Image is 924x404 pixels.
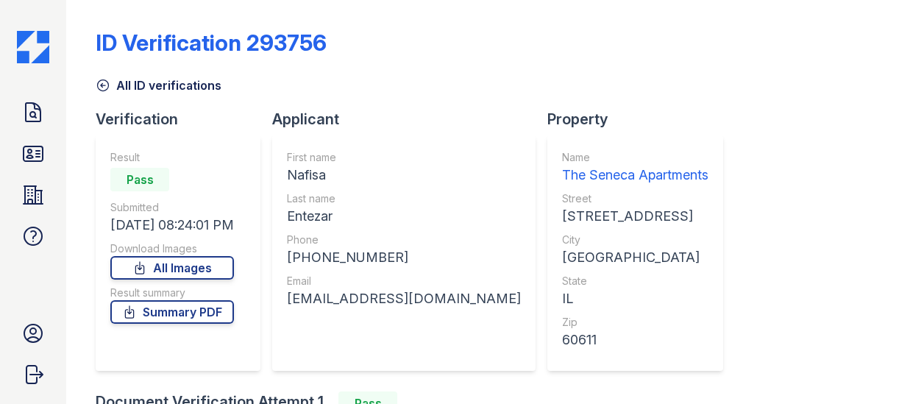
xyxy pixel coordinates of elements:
[562,150,708,185] a: Name The Seneca Apartments
[110,241,234,256] div: Download Images
[110,200,234,215] div: Submitted
[562,288,708,309] div: IL
[862,345,909,389] iframe: chat widget
[17,31,49,63] img: CE_Icon_Blue-c292c112584629df590d857e76928e9f676e5b41ef8f769ba2f05ee15b207248.png
[110,286,234,300] div: Result summary
[562,247,708,268] div: [GEOGRAPHIC_DATA]
[110,150,234,165] div: Result
[287,165,521,185] div: Nafisa
[562,150,708,165] div: Name
[562,165,708,185] div: The Seneca Apartments
[562,330,708,350] div: 60611
[562,274,708,288] div: State
[287,150,521,165] div: First name
[110,168,169,191] div: Pass
[96,77,221,94] a: All ID verifications
[562,206,708,227] div: [STREET_ADDRESS]
[287,233,521,247] div: Phone
[96,109,272,130] div: Verification
[547,109,735,130] div: Property
[562,233,708,247] div: City
[287,191,521,206] div: Last name
[110,215,234,235] div: [DATE] 08:24:01 PM
[110,256,234,280] a: All Images
[287,288,521,309] div: [EMAIL_ADDRESS][DOMAIN_NAME]
[287,247,521,268] div: [PHONE_NUMBER]
[96,29,327,56] div: ID Verification 293756
[287,206,521,227] div: Entezar
[287,274,521,288] div: Email
[562,191,708,206] div: Street
[110,300,234,324] a: Summary PDF
[562,315,708,330] div: Zip
[272,109,547,130] div: Applicant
